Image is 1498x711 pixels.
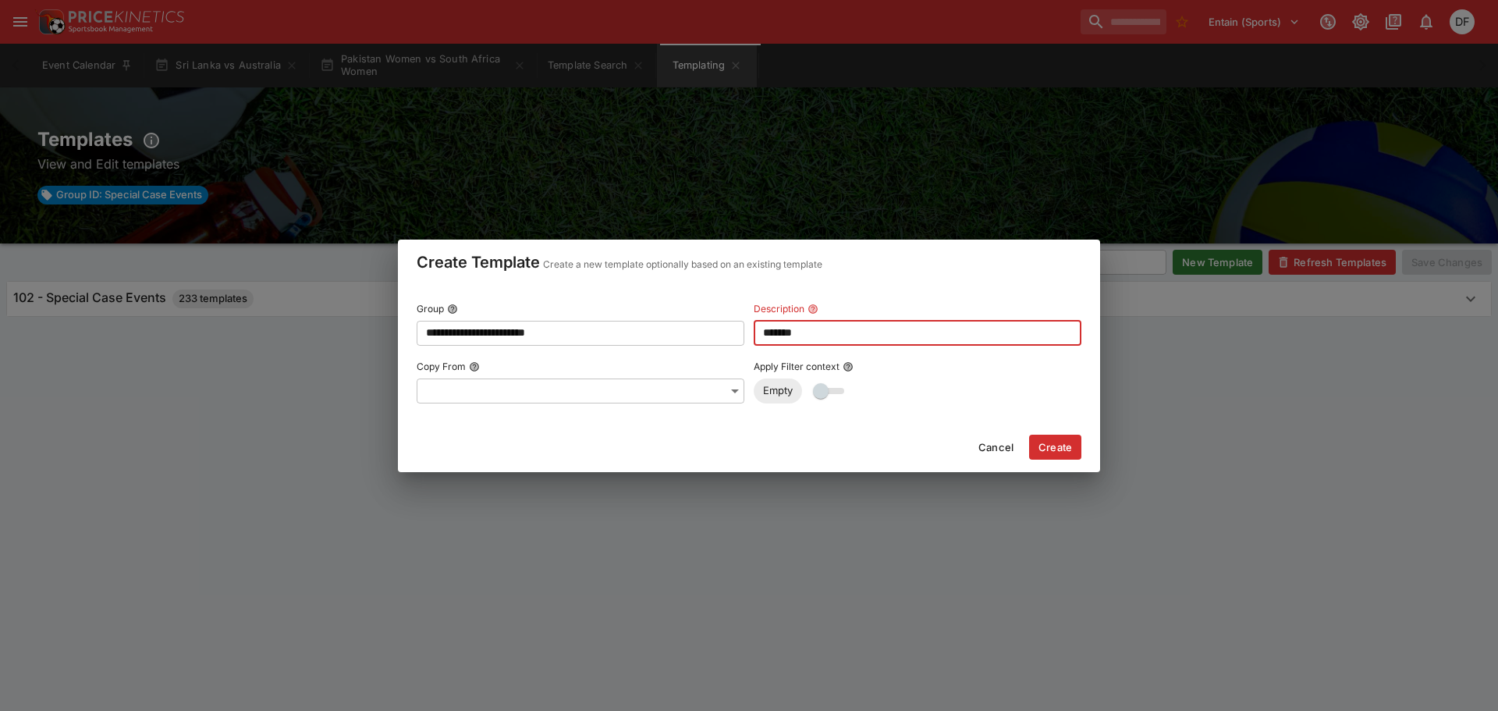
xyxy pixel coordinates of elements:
button: Description [808,304,818,315]
button: Copy From [469,361,480,372]
span: Empty [754,383,802,399]
p: Create a new template optionally based on an existing template [543,257,822,272]
button: Apply Filter context [843,361,854,372]
h4: Create Template [417,252,540,272]
p: Apply Filter context [754,360,840,373]
p: Copy From [417,360,466,373]
button: Cancel [969,435,1023,460]
p: Group [417,302,444,315]
button: Create [1029,435,1081,460]
p: Description [754,302,804,315]
button: Group [447,304,458,315]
